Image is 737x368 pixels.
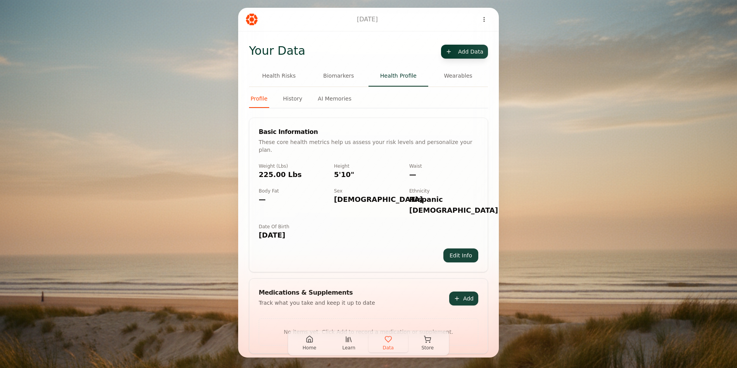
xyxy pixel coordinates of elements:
[382,345,394,351] span: Data
[421,345,434,351] span: Store
[428,66,488,87] button: Wearables
[259,288,375,297] div: Medications & Supplements
[249,93,269,108] button: Profile
[357,15,378,24] h1: [DATE]
[342,345,355,351] span: Learn
[259,230,328,241] div: [DATE]
[249,66,309,87] button: Health Risks
[316,93,353,108] button: AI Memories
[259,194,328,205] div: —
[334,194,403,205] div: [DEMOGRAPHIC_DATA]
[259,224,328,230] div: Date of Birth
[409,169,478,180] div: —
[246,14,258,25] img: Everlast Logo
[259,318,478,345] div: No items yet. Click Add to record a medication or supplement.
[259,299,375,307] div: Track what you take and keep it up to date
[282,93,304,108] button: History
[368,66,428,87] button: Health Profile
[449,292,478,306] button: Add
[334,188,403,194] div: Sex
[259,127,478,137] div: Basic Information
[259,138,478,154] div: These core health metrics help us assess your risk levels and personalize your plan.
[259,169,328,180] div: 225.00 lbs
[334,169,403,180] div: 5'10"
[259,163,328,169] div: Weight (lbs)
[409,163,478,169] div: Waist
[443,248,478,262] button: Edit Info
[409,188,478,194] div: Ethnicity
[303,345,316,351] span: Home
[334,163,403,169] div: Height
[259,188,328,194] div: Body Fat
[249,44,305,58] h1: Your Data
[441,45,488,59] button: Add Data
[409,194,478,216] div: Hispanic [DEMOGRAPHIC_DATA]
[309,66,368,87] button: Biomarkers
